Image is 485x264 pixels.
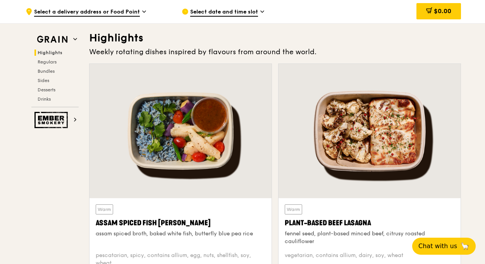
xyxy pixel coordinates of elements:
[460,242,470,251] span: 🦙
[96,218,265,228] div: Assam Spiced Fish [PERSON_NAME]
[38,50,62,55] span: Highlights
[89,31,461,45] h3: Highlights
[38,69,55,74] span: Bundles
[34,8,140,17] span: Select a delivery address or Food Point
[190,8,258,17] span: Select date and time slot
[412,238,476,255] button: Chat with us🦙
[34,112,70,128] img: Ember Smokery web logo
[34,33,70,46] img: Grain web logo
[89,46,461,57] div: Weekly rotating dishes inspired by flavours from around the world.
[418,242,457,251] span: Chat with us
[38,59,57,65] span: Regulars
[38,87,55,93] span: Desserts
[285,204,302,214] div: Warm
[285,230,454,245] div: fennel seed, plant-based minced beef, citrusy roasted cauliflower
[38,96,51,102] span: Drinks
[38,78,49,83] span: Sides
[285,218,454,228] div: Plant-Based Beef Lasagna
[434,7,451,15] span: $0.00
[96,230,265,238] div: assam spiced broth, baked white fish, butterfly blue pea rice
[96,204,113,214] div: Warm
